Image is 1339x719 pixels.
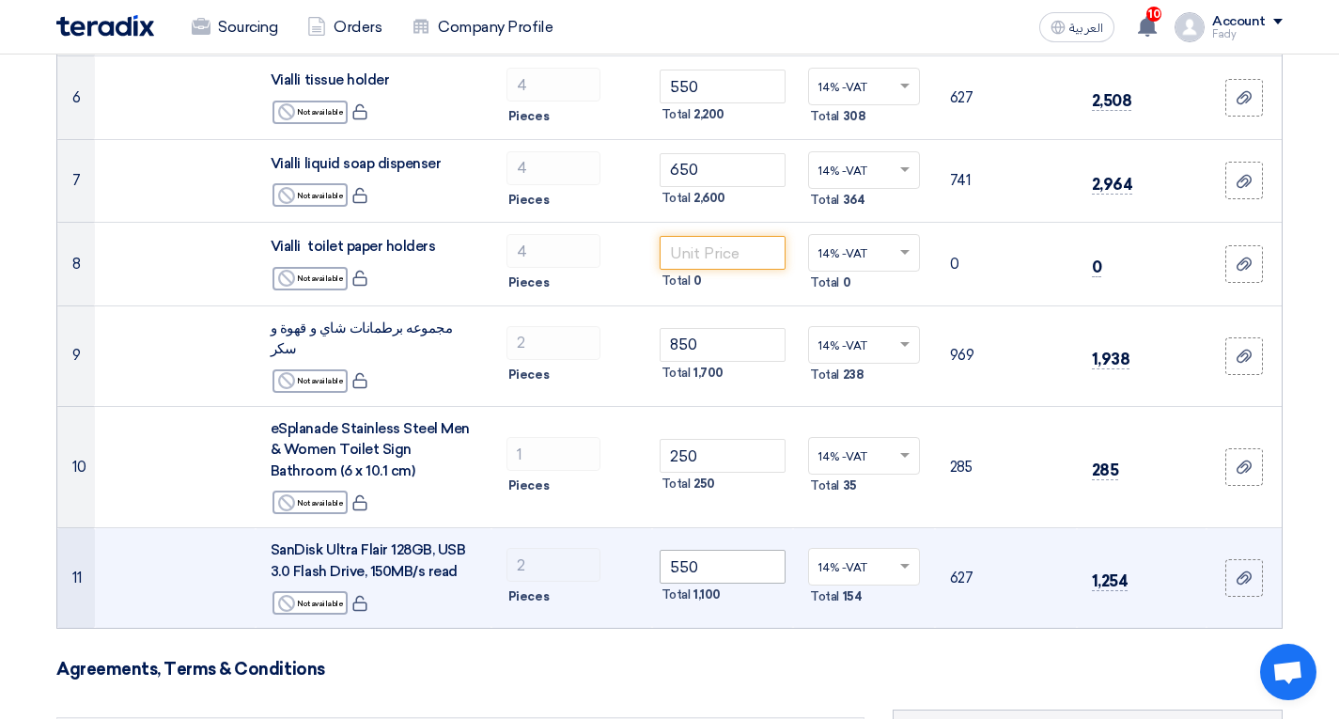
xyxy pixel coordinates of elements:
[808,151,920,189] ng-select: VAT
[508,366,549,384] span: Pieces
[935,305,1077,406] td: 969
[506,548,600,582] input: RFQ_STEP1.ITEMS.2.AMOUNT_TITLE
[935,528,1077,629] td: 627
[660,550,786,584] input: Unit Price
[660,153,786,187] input: Unit Price
[1212,14,1266,30] div: Account
[1092,350,1130,369] span: 1,938
[56,15,154,37] img: Teradix logo
[1039,12,1114,42] button: العربية
[177,7,292,48] a: Sourcing
[57,223,95,306] td: 8
[271,420,470,479] span: eSplanade Stainless Steel Men & Women Toilet Sign Bathroom (6 x 10.1 cm)
[1092,175,1133,195] span: 2,964
[271,238,436,255] span: Vialli toilet paper holders
[662,189,691,208] span: Total
[506,326,600,360] input: RFQ_STEP1.ITEMS.2.AMOUNT_TITLE
[272,267,348,290] div: Not available
[1260,644,1316,700] div: Open chat
[508,477,549,495] span: Pieces
[843,477,857,495] span: 35
[808,234,920,272] ng-select: VAT
[271,155,442,172] span: Vialli liquid soap dispenser
[662,475,691,493] span: Total
[272,101,348,124] div: Not available
[843,191,865,210] span: 364
[272,183,348,207] div: Not available
[57,139,95,223] td: 7
[660,439,786,473] input: Unit Price
[1175,12,1205,42] img: profile_test.png
[57,528,95,629] td: 11
[693,272,702,290] span: 0
[843,366,864,384] span: 238
[508,191,549,210] span: Pieces
[935,223,1077,306] td: 0
[1069,22,1103,35] span: العربية
[1092,461,1119,480] span: 285
[843,107,866,126] span: 308
[808,68,920,105] ng-select: VAT
[662,586,691,604] span: Total
[843,274,851,292] span: 0
[810,191,839,210] span: Total
[271,541,466,580] span: SanDisk Ultra Flair 128GB, USB 3.0 Flash Drive, 150MB/s read
[693,364,724,383] span: 1,700
[292,7,397,48] a: Orders
[660,328,786,362] input: Unit Price
[506,437,600,471] input: RFQ_STEP1.ITEMS.2.AMOUNT_TITLE
[506,151,600,185] input: RFQ_STEP1.ITEMS.2.AMOUNT_TITLE
[1212,29,1283,39] div: Fady
[56,659,1283,680] h3: Agreements, Terms & Conditions
[810,477,839,495] span: Total
[506,68,600,102] input: RFQ_STEP1.ITEMS.2.AMOUNT_TITLE
[272,591,348,615] div: Not available
[810,587,839,606] span: Total
[843,587,863,606] span: 154
[272,369,348,393] div: Not available
[808,326,920,364] ng-select: VAT
[935,56,1077,140] td: 627
[660,236,786,270] input: Unit Price
[508,274,549,292] span: Pieces
[57,305,95,406] td: 9
[693,586,721,604] span: 1,100
[660,70,786,103] input: Unit Price
[508,107,549,126] span: Pieces
[810,274,839,292] span: Total
[662,364,691,383] span: Total
[57,406,95,528] td: 10
[506,234,600,268] input: RFQ_STEP1.ITEMS.2.AMOUNT_TITLE
[1092,571,1129,591] span: 1,254
[935,139,1077,223] td: 741
[935,406,1077,528] td: 285
[1146,7,1161,22] span: 10
[272,491,348,514] div: Not available
[808,437,920,475] ng-select: VAT
[397,7,568,48] a: Company Profile
[693,105,724,124] span: 2,200
[693,189,725,208] span: 2,600
[57,56,95,140] td: 6
[810,366,839,384] span: Total
[271,71,389,88] span: Vialli tissue holder
[271,320,453,358] span: مجموعه برطمانات شاي و قهوة و سكر
[1092,258,1102,277] span: 0
[1092,91,1132,111] span: 2,508
[508,587,549,606] span: Pieces
[808,548,920,586] ng-select: VAT
[662,105,691,124] span: Total
[810,107,839,126] span: Total
[693,475,715,493] span: 250
[662,272,691,290] span: Total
